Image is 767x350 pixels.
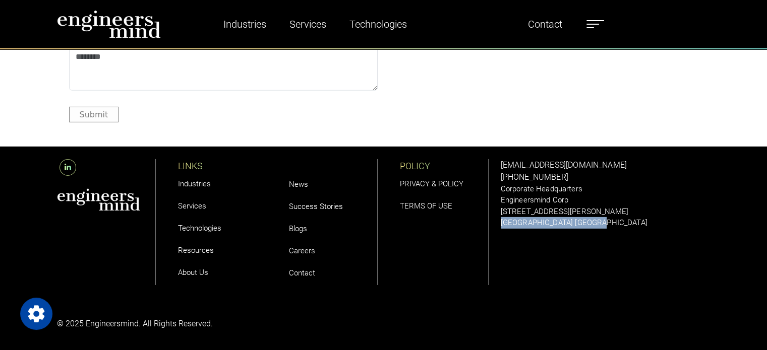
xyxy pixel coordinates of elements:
p: POLICY [400,159,488,173]
p: Corporate Headquarters [501,183,711,195]
img: logo [57,10,161,38]
p: Engineersmind Corp [501,194,711,206]
a: [EMAIL_ADDRESS][DOMAIN_NAME] [501,160,627,170]
a: Success Stories [289,202,343,211]
a: [PHONE_NUMBER] [501,172,568,182]
p: © 2025 Engineersmind. All Rights Reserved. [57,318,378,330]
a: News [289,180,308,189]
a: Services [285,13,330,36]
button: Submit [69,107,119,122]
a: Contact [524,13,566,36]
a: Contact [289,268,315,277]
img: aws [57,188,141,211]
a: Industries [178,179,211,188]
a: PRIVACY & POLICY [400,179,463,188]
a: Resources [178,246,214,255]
a: About Us [178,268,208,277]
a: Careers [289,246,315,255]
a: Services [178,201,206,211]
a: Blogs [289,224,307,233]
a: Technologies [178,224,221,233]
p: [STREET_ADDRESS][PERSON_NAME] [501,206,711,218]
p: [GEOGRAPHIC_DATA] [GEOGRAPHIC_DATA] [501,217,711,229]
p: LINKS [178,159,267,173]
a: LinkedIn [57,163,79,172]
a: Industries [219,13,270,36]
a: TERMS OF USE [400,201,452,211]
a: Technologies [345,13,411,36]
iframe: reCAPTCHA [390,47,543,87]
